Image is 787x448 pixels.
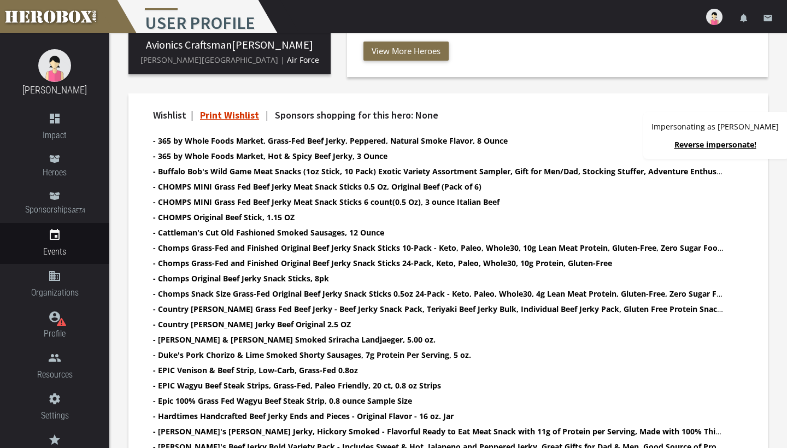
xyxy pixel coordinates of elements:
[153,333,724,346] li: Dietz & Watson Smoked Sriracha Landjaeger, 5.00 oz.
[153,197,500,207] b: - CHOMPS MINI Grass Fed Beef Jerky Meat Snack Sticks 6 count(0.5 Oz), 3 ounce Italian Beef
[287,55,319,65] span: Air Force
[153,166,730,176] b: - Buffalo Bob's Wild Game Meat Snacks (1oz Stick, 10 Pack) Exotic Variety Assortment Sampler, Gif...
[153,257,724,269] li: Chomps Grass-Fed and Finished Original Beef Jerky Snack Sticks 24-Pack, Keto, Paleo, Whole30, 10g...
[153,165,724,178] li: Buffalo Bob's Wild Game Meat Snacks (1oz Stick, 10 Pack) Exotic Variety Assortment Sampler, Gift ...
[153,196,724,208] li: CHOMPS MINI Grass Fed Beef Jerky Meat Snack Sticks 6 count(0.5 Oz), 3 ounce Italian Beef
[22,84,87,96] a: [PERSON_NAME]
[153,349,724,361] li: Duke's Pork Chorizo & Lime Smoked Shorty Sausages, 7g Protein Per Serving, 5 oz.
[651,120,779,133] p: Impersonating as [PERSON_NAME]
[153,243,764,253] b: - Chomps Grass-Fed and Finished Original Beef Jerky Snack Sticks 10-Pack - Keto, Paleo, Whole30, ...
[153,380,441,391] b: - EPIC Wagyu Beef Steak Strips, Grass-Fed, Paleo Friendly, 20 ct, 0.8 oz Strips
[153,258,612,268] b: - Chomps Grass-Fed and Finished Original Beef Jerky Snack Sticks 24-Pack, Keto, Paleo, Whole30, 1...
[153,181,481,192] b: - CHOMPS MINI Grass Fed Beef Jerky Meat Snack Sticks 0.5 Oz, Original Beef (Pack of 6)
[191,109,193,121] span: |
[706,9,723,25] img: user-image
[153,396,412,406] b: - Epic 100% Grass Fed Wagyu Beef Steak Strip, 0.8 ounce Sample Size
[200,109,259,121] a: Print Wishlist
[48,228,61,241] i: event
[763,13,773,23] i: email
[137,39,322,51] h3: [PERSON_NAME]
[153,350,471,360] b: - Duke's Pork Chorizo & Lime Smoked Shorty Sausages, 7g Protein Per Serving, 5 oz.
[153,134,724,147] li: 365 by Whole Foods Market, Grass-Fed Beef Jerky, Peppered, Natural Smoke Flavor, 8 Ounce
[153,150,724,162] li: 365 by Whole Foods Market, Hot & Spicy Beef Jerky, 3 Ounce
[140,55,285,65] span: [PERSON_NAME][GEOGRAPHIC_DATA] |
[275,109,438,121] span: Sponsors shopping for this hero: None
[153,211,724,223] li: CHOMPS Original Beef Stick, 1.15 OZ
[153,334,436,345] b: - [PERSON_NAME] & [PERSON_NAME] Smoked Sriracha Landjaeger, 5.00 oz.
[153,303,724,315] li: Country Archer Grass Fed Beef Jerky - Beef Jerky Snack Pack, Teriyaki Beef Jerky Bulk, Individual...
[153,212,295,222] b: - CHOMPS Original Beef Stick, 1.15 OZ
[153,425,724,438] li: Jack Link's Bacon Jerky, Hickory Smoked - Flavorful Ready to Eat Meat Snack with 11g of Protein p...
[266,109,268,121] span: |
[153,110,724,121] h4: Wishlist
[153,227,384,238] b: - Cattleman's Cut Old Fashioned Smoked Sausages, 12 Ounce
[146,38,232,51] span: Avionics Craftsman
[739,13,749,23] i: notifications
[153,226,724,239] li: Cattleman's Cut Old Fashioned Smoked Sausages, 12 Ounce
[674,139,756,150] a: Reverse impersonate!
[153,151,387,161] b: - 365 by Whole Foods Market, Hot & Spicy Beef Jerky, 3 Ounce
[153,410,724,422] li: Hardtimes Handcrafted Beef Jerky Ends and Pieces - Original Flavor - 16 oz. Jar
[153,319,351,329] b: - Country [PERSON_NAME] Jerky Beef Original 2.5 OZ
[153,180,724,193] li: CHOMPS MINI Grass Fed Beef Jerky Meat Snack Sticks 0.5 Oz, Original Beef (Pack of 6)
[38,49,71,82] img: female.jpg
[363,42,449,61] button: View More Heroes
[153,287,724,300] li: Chomps Snack Size Grass-Fed Original Beef Jerky Snack Sticks 0.5oz 24-Pack - Keto, Paleo, Whole30...
[153,272,724,285] li: Chomps Original Beef Jerky Snack Sticks, 8pk
[153,318,724,331] li: Country Archer Jerky Beef Original 2.5 OZ
[153,241,724,254] li: Chomps Grass-Fed and Finished Original Beef Jerky Snack Sticks 10-Pack - Keto, Paleo, Whole30, 10...
[153,379,724,392] li: EPIC Wagyu Beef Steak Strips, Grass-Fed, Paleo Friendly, 20 ct, 0.8 oz Strips
[153,411,454,421] b: - Hardtimes Handcrafted Beef Jerky Ends and Pieces - Original Flavor - 16 oz. Jar
[153,394,724,407] li: Epic 100% Grass Fed Wagyu Beef Steak Strip, 0.8 ounce Sample Size
[72,207,85,214] small: BETA
[153,365,358,375] b: - EPIC Venison & Beef Strip, Low-Carb, Grass-Fed 0.8oz
[153,364,724,376] li: EPIC Venison & Beef Strip, Low-Carb, Grass-Fed 0.8oz
[153,135,508,146] b: - 365 by Whole Foods Market, Grass-Fed Beef Jerky, Peppered, Natural Smoke Flavor, 8 Ounce
[153,273,329,284] b: - Chomps Original Beef Jerky Snack Sticks, 8pk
